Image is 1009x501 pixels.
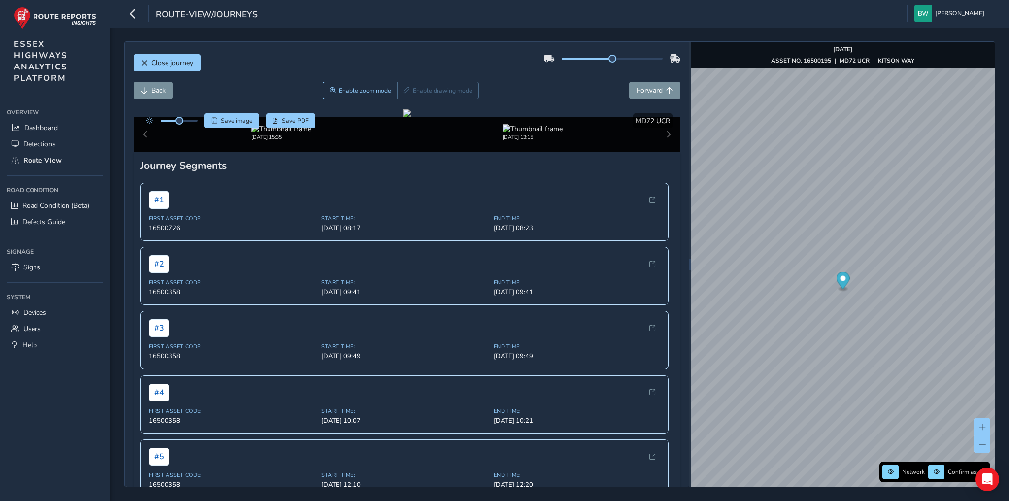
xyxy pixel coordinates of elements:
[7,152,103,168] a: Route View
[836,272,849,292] div: Map marker
[149,480,315,489] span: 16500358
[833,45,852,53] strong: [DATE]
[221,117,253,125] span: Save image
[948,468,987,476] span: Confirm assets
[7,183,103,198] div: Road Condition
[494,288,660,297] span: [DATE] 09:41
[914,5,932,22] img: diamond-layout
[149,352,315,361] span: 16500358
[494,471,660,479] span: End Time:
[914,5,988,22] button: [PERSON_NAME]
[503,124,563,134] img: Thumbnail frame
[321,471,488,479] span: Start Time:
[494,279,660,286] span: End Time:
[494,224,660,233] span: [DATE] 08:23
[321,343,488,350] span: Start Time:
[935,5,984,22] span: [PERSON_NAME]
[149,255,169,273] span: # 2
[134,54,201,71] button: Close journey
[14,7,96,29] img: rr logo
[149,384,169,401] span: # 4
[321,407,488,415] span: Start Time:
[771,57,914,65] div: | |
[7,120,103,136] a: Dashboard
[7,136,103,152] a: Detections
[22,217,65,227] span: Defects Guide
[902,468,925,476] span: Network
[7,259,103,275] a: Signs
[149,448,169,466] span: # 5
[14,38,67,84] span: ESSEX HIGHWAYS ANALYTICS PLATFORM
[637,86,663,95] span: Forward
[156,8,258,22] span: route-view/journeys
[23,156,62,165] span: Route View
[494,416,660,425] span: [DATE] 10:21
[321,480,488,489] span: [DATE] 12:10
[840,57,870,65] strong: MD72 UCR
[149,471,315,479] span: First Asset Code:
[149,224,315,233] span: 16500726
[503,134,563,141] div: [DATE] 13:15
[23,263,40,272] span: Signs
[22,340,37,350] span: Help
[23,139,56,149] span: Detections
[24,123,58,133] span: Dashboard
[266,113,316,128] button: PDF
[878,57,914,65] strong: KITSON WAY
[494,352,660,361] span: [DATE] 09:49
[7,214,103,230] a: Defects Guide
[7,105,103,120] div: Overview
[149,191,169,209] span: # 1
[7,321,103,337] a: Users
[323,82,397,99] button: Zoom
[23,324,41,334] span: Users
[22,201,89,210] span: Road Condition (Beta)
[149,279,315,286] span: First Asset Code:
[321,288,488,297] span: [DATE] 09:41
[7,304,103,321] a: Devices
[149,288,315,297] span: 16500358
[321,224,488,233] span: [DATE] 08:17
[140,159,674,172] div: Journey Segments
[975,468,999,491] div: Open Intercom Messenger
[7,290,103,304] div: System
[149,319,169,337] span: # 3
[321,416,488,425] span: [DATE] 10:07
[134,82,173,99] button: Back
[7,198,103,214] a: Road Condition (Beta)
[7,244,103,259] div: Signage
[629,82,680,99] button: Forward
[251,134,311,141] div: [DATE] 15:35
[636,116,670,126] span: MD72 UCR
[321,215,488,222] span: Start Time:
[282,117,309,125] span: Save PDF
[7,337,103,353] a: Help
[339,87,391,95] span: Enable zoom mode
[494,215,660,222] span: End Time:
[251,124,311,134] img: Thumbnail frame
[494,407,660,415] span: End Time:
[151,58,193,67] span: Close journey
[149,215,315,222] span: First Asset Code:
[151,86,166,95] span: Back
[149,416,315,425] span: 16500358
[321,279,488,286] span: Start Time:
[494,343,660,350] span: End Time:
[494,480,660,489] span: [DATE] 12:20
[204,113,259,128] button: Save
[149,407,315,415] span: First Asset Code:
[149,343,315,350] span: First Asset Code:
[771,57,831,65] strong: ASSET NO. 16500195
[321,352,488,361] span: [DATE] 09:49
[23,308,46,317] span: Devices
